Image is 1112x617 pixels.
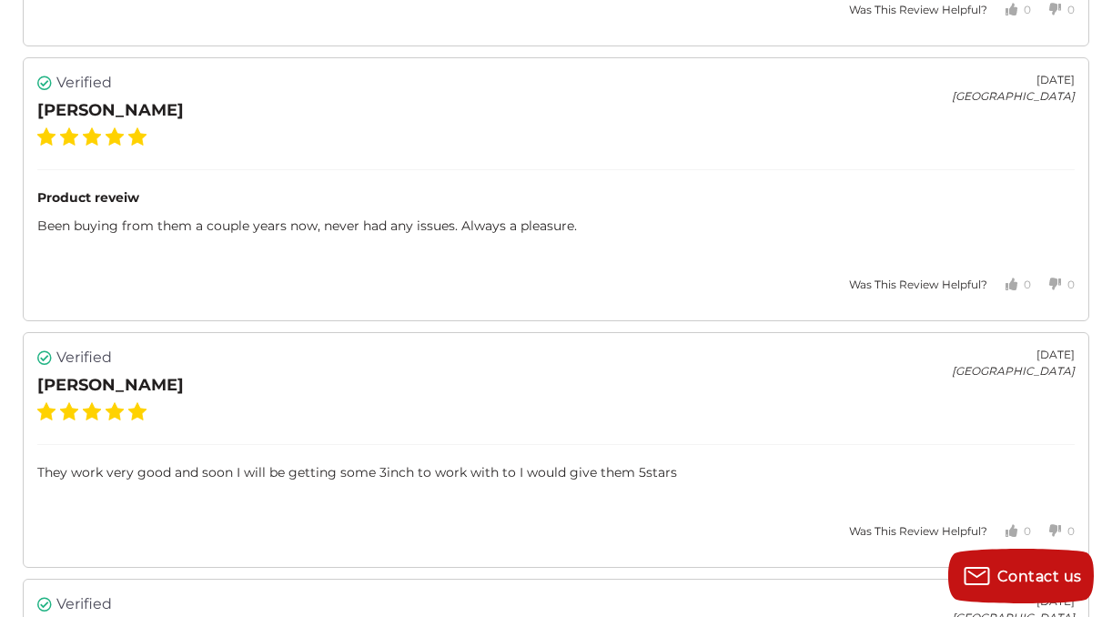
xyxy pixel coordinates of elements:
label: 5 Stars [128,127,147,146]
label: 5 Stars [128,402,147,420]
label: 1 Star [37,402,56,420]
div: Was This Review Helpful? [849,2,987,18]
span: They work very good and soon I will be getting some 3inch to work with to I would give them 5stars [37,464,677,480]
label: 2 Stars [60,127,78,146]
div: [GEOGRAPHIC_DATA] [952,363,1075,379]
span: 0 [1024,278,1031,291]
div: [DATE] [952,347,1075,363]
div: Was This Review Helpful? [849,277,987,293]
i: Verified user [37,350,52,365]
div: Was This Review Helpful? [849,523,987,540]
span: 0 [1067,278,1075,291]
button: Votes Down [1031,510,1075,553]
span: Contact us [997,568,1082,585]
div: [DATE] [952,72,1075,88]
span: 0 [1067,3,1075,16]
div: [PERSON_NAME] [37,373,184,398]
i: Verified user [37,76,52,90]
span: Always a pleasure. [461,217,577,234]
button: Votes Down [1031,263,1075,307]
span: 0 [1067,524,1075,538]
span: Been buying from them a couple years now, never had any issues. [37,217,461,234]
div: [PERSON_NAME] [37,98,184,123]
div: Product reveiw [37,188,1075,207]
label: 3 Stars [83,127,101,146]
span: Verified [56,593,112,615]
label: 2 Stars [60,402,78,420]
button: Contact us [948,549,1094,603]
label: 4 Stars [106,402,124,420]
label: 3 Stars [83,402,101,420]
span: 0 [1024,3,1031,16]
button: Votes Up [987,263,1031,307]
span: 0 [1024,524,1031,538]
span: Verified [56,347,112,369]
button: Votes Up [987,510,1031,553]
label: 1 Star [37,127,56,146]
label: 4 Stars [106,127,124,146]
span: Verified [56,72,112,94]
i: Verified user [37,597,52,612]
div: [GEOGRAPHIC_DATA] [952,88,1075,105]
